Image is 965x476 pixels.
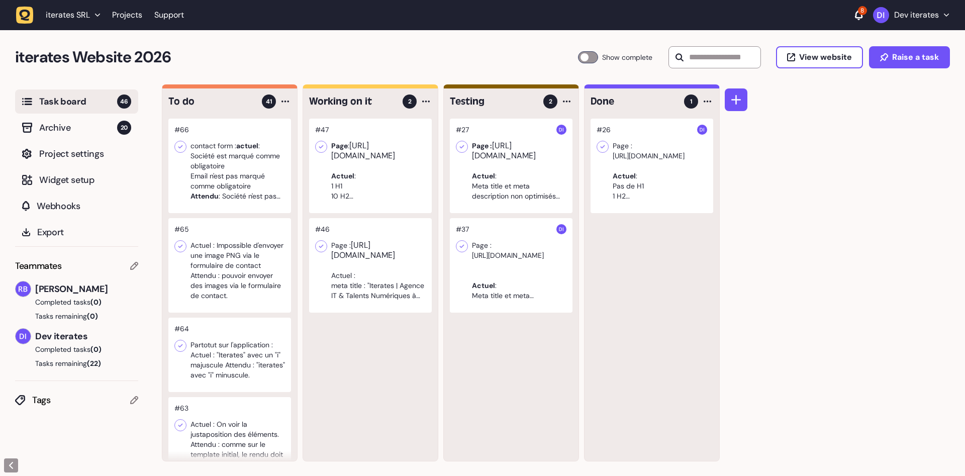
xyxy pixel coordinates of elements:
button: Tasks remaining(0) [15,311,138,321]
span: [PERSON_NAME] [35,282,138,296]
span: 41 [266,97,272,106]
h4: To do [168,94,255,109]
a: Support [154,10,184,20]
img: Dev iterates [556,224,566,234]
img: Dev iterates [873,7,889,23]
button: Project settings [15,142,138,166]
button: Completed tasks(0) [15,344,130,354]
button: Tasks remaining(22) [15,358,138,368]
span: Teammates [15,259,62,273]
p: Dev iterates [894,10,939,20]
img: Dev iterates [697,125,707,135]
button: Task board46 [15,89,138,114]
h4: Done [591,94,677,109]
span: Widget setup [39,173,131,187]
span: View website [799,53,852,61]
span: 20 [117,121,131,135]
h4: Testing [450,94,536,109]
button: Raise a task [869,46,950,68]
span: 2 [408,97,412,106]
button: View website [776,46,863,68]
button: Archive20 [15,116,138,140]
img: Dev iterates [16,329,31,344]
button: Completed tasks(0) [15,297,130,307]
h2: iterates Website 2026 [15,45,578,69]
img: Dev iterates [556,125,566,135]
span: Archive [39,121,117,135]
span: (0) [90,345,102,354]
h4: Working on it [309,94,396,109]
img: Rodolphe Balay [16,281,31,297]
button: Dev iterates [873,7,949,23]
span: 2 [549,97,552,106]
span: Dev iterates [35,329,138,343]
span: Raise a task [892,53,939,61]
span: iterates SRL [46,10,90,20]
span: 46 [117,94,131,109]
span: (22) [87,359,101,368]
button: Widget setup [15,168,138,192]
span: Export [37,225,131,239]
div: 8 [858,6,867,15]
span: 1 [690,97,693,106]
a: Projects [112,6,142,24]
span: (0) [90,298,102,307]
span: Task board [39,94,117,109]
span: Tags [32,393,130,407]
button: iterates SRL [16,6,106,24]
button: Export [15,220,138,244]
span: Project settings [39,147,131,161]
span: Show complete [602,51,652,63]
span: Webhooks [37,199,131,213]
button: Webhooks [15,194,138,218]
span: (0) [87,312,98,321]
